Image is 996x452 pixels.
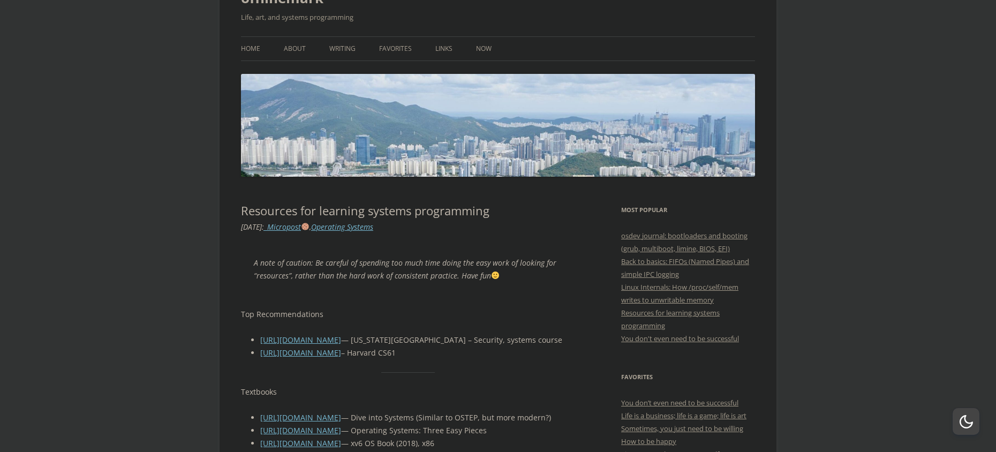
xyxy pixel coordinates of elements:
[260,438,341,448] a: [URL][DOMAIN_NAME]
[311,222,373,232] a: Operating Systems
[260,424,576,437] li: — Operating Systems: Three Easy Pieces
[621,334,739,343] a: You don't even need to be successful
[260,425,341,435] a: [URL][DOMAIN_NAME]
[264,222,310,232] a: _Micropost
[379,37,412,61] a: Favorites
[435,37,452,61] a: Links
[621,231,748,253] a: osdev journal: bootloaders and booting (grub, multiboot, limine, BIOS, EFI)
[260,437,576,450] li: — xv6 OS Book (2018), x86
[476,37,492,61] a: Now
[621,282,738,305] a: Linux Internals: How /proc/self/mem writes to unwritable memory
[260,334,576,346] li: — [US_STATE][GEOGRAPHIC_DATA] – Security, systems course
[621,436,676,446] a: How to be happy
[241,204,576,217] h1: Resources for learning systems programming
[241,386,576,398] p: Textbooks
[621,398,738,408] a: You don’t even need to be successful
[621,204,755,216] h3: Most Popular
[260,411,576,424] li: — Dive into Systems (Similar to OSTEP, but more modern?)
[260,412,341,423] a: [URL][DOMAIN_NAME]
[329,37,356,61] a: Writing
[621,411,746,420] a: Life is a business; life is a game; life is art
[241,222,262,232] time: [DATE]
[284,37,306,61] a: About
[260,335,341,345] a: [URL][DOMAIN_NAME]
[492,272,499,279] img: 🙂
[241,37,260,61] a: Home
[241,222,373,232] i: : ,
[260,348,341,358] a: [URL][DOMAIN_NAME]
[260,346,576,359] li: – Harvard CS61
[621,424,743,433] a: Sometimes, you just need to be willing
[621,257,749,279] a: Back to basics: FIFOs (Named Pipes) and simple IPC logging
[621,371,755,383] h3: Favorites
[301,223,309,230] img: 🍪
[241,11,755,24] h2: Life, art, and systems programming
[254,257,563,282] p: A note of caution: Be careful of spending too much time doing the easy work of looking for “resou...
[621,308,720,330] a: Resources for learning systems programming
[241,74,755,176] img: offlinemark
[241,308,576,321] p: Top Recommendations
